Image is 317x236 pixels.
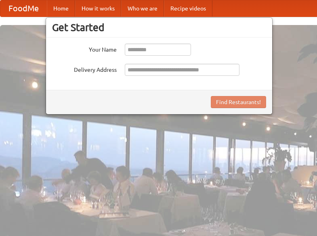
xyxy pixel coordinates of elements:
[52,21,266,33] h3: Get Started
[47,0,75,17] a: Home
[0,0,47,17] a: FoodMe
[211,96,266,108] button: Find Restaurants!
[121,0,164,17] a: Who we are
[164,0,212,17] a: Recipe videos
[52,44,117,54] label: Your Name
[52,64,117,74] label: Delivery Address
[75,0,121,17] a: How it works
